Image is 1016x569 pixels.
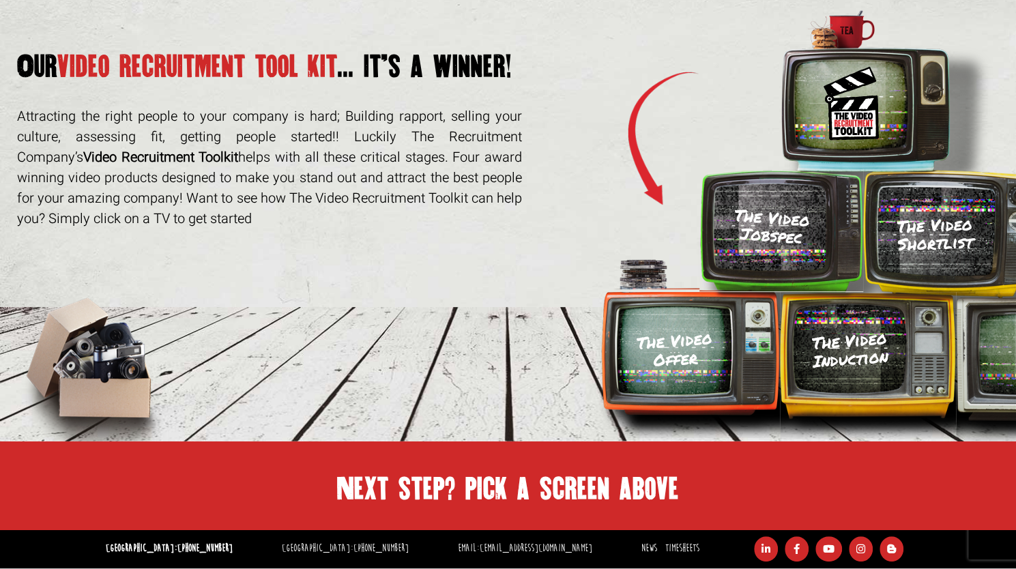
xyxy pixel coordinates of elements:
p: Attracting the right people to your company is hard; Building rapport, selling your culture, asse... [17,106,522,229]
img: tv-orange.png [598,292,779,438]
span: Our [17,50,57,83]
li: Email: [454,539,596,559]
span: ... it’s a winner! [338,50,512,83]
h3: The Video Offer [636,329,713,370]
img: TV-Green.png [699,169,864,291]
h2: Next step? pick a screen above [85,477,931,501]
h3: The Video Shortlist [875,214,995,254]
a: [EMAIL_ADDRESS][DOMAIN_NAME] [480,542,592,555]
li: [GEOGRAPHIC_DATA]: [278,539,412,559]
a: [PHONE_NUMBER] [177,542,233,555]
a: Timesheets [665,542,699,555]
img: tv-yellow.png [780,292,956,439]
a: [PHONE_NUMBER] [353,542,409,555]
strong: [GEOGRAPHIC_DATA]: [106,542,233,555]
img: tv-grey.png [956,292,1016,441]
img: Arrow.png [598,9,699,289]
a: News [641,542,657,555]
img: Toolkit_Logo.svg [819,63,883,143]
h3: The Video Jobspec [733,206,810,247]
img: tv-blue.png [699,9,1016,169]
strong: Video Recruitment Toolkit [83,147,238,167]
img: box-of-goodies.png [17,297,171,441]
h1: video recruitment tool kit [17,55,571,79]
img: tv-yellow-bright.png [863,169,1016,292]
h3: The Video Induction [811,329,888,370]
